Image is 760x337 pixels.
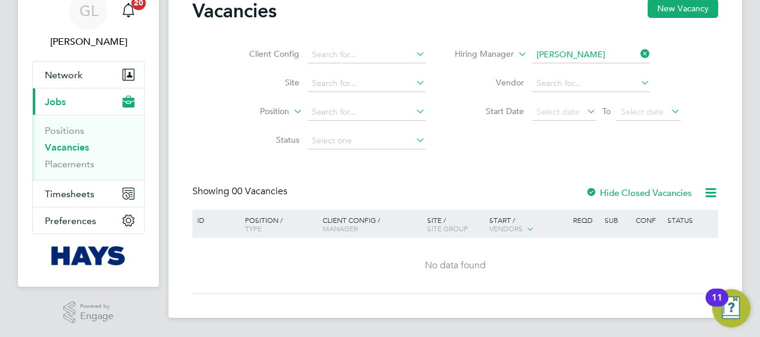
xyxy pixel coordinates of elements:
[712,298,722,313] div: 11
[232,185,287,197] span: 00 Vacancies
[33,62,144,88] button: Network
[455,77,524,88] label: Vendor
[455,106,524,117] label: Start Date
[33,207,144,234] button: Preferences
[63,301,114,324] a: Powered byEngage
[445,48,514,60] label: Hiring Manager
[599,103,614,119] span: To
[231,48,299,59] label: Client Config
[220,106,289,118] label: Position
[45,69,82,81] span: Network
[32,246,145,265] a: Go to home page
[308,133,425,149] input: Select one
[79,3,98,19] span: GL
[323,223,358,233] span: Manager
[245,223,262,233] span: Type
[308,47,425,63] input: Search for...
[308,75,425,92] input: Search for...
[231,134,299,145] label: Status
[236,210,320,238] div: Position /
[192,185,290,198] div: Showing
[231,77,299,88] label: Site
[532,75,650,92] input: Search for...
[712,289,750,327] button: Open Resource Center, 11 new notifications
[489,223,523,233] span: Vendors
[194,210,236,230] div: ID
[45,96,66,108] span: Jobs
[45,188,94,200] span: Timesheets
[51,246,126,265] img: hays-logo-retina.png
[308,104,425,121] input: Search for...
[33,180,144,207] button: Timesheets
[45,125,84,136] a: Positions
[33,88,144,115] button: Jobs
[320,210,424,238] div: Client Config /
[80,301,114,311] span: Powered by
[194,259,716,272] div: No data found
[45,158,94,170] a: Placements
[602,210,633,230] div: Sub
[486,210,570,240] div: Start /
[45,142,89,153] a: Vacancies
[45,215,96,226] span: Preferences
[32,35,145,49] span: Gemma Ladgrove
[532,47,650,63] input: Search for...
[621,106,664,117] span: Select date
[664,210,716,230] div: Status
[537,106,580,117] span: Select date
[570,210,601,230] div: Reqd
[427,223,468,233] span: Site Group
[586,187,692,198] label: Hide Closed Vacancies
[33,115,144,180] div: Jobs
[633,210,664,230] div: Conf
[424,210,487,238] div: Site /
[80,311,114,321] span: Engage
